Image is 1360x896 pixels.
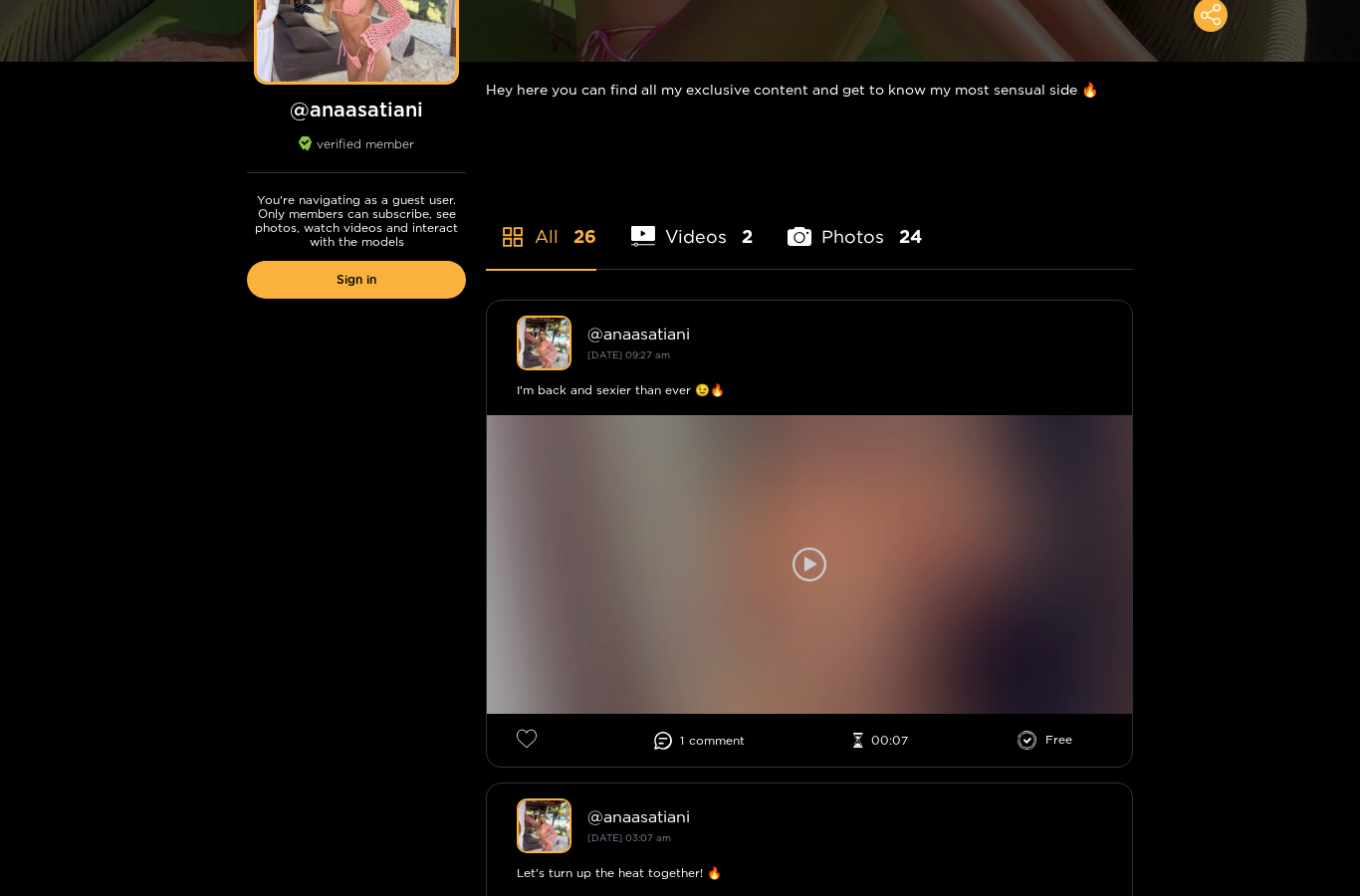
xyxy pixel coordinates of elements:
[517,798,571,853] img: anaasatiani
[247,97,466,121] h1: @ anaasatiani
[631,179,753,269] li: Videos
[788,179,922,269] li: Photos
[486,179,596,269] li: All
[587,832,671,843] small: [DATE] 03:07 am
[587,807,1102,825] div: @ anaasatiani
[517,380,1102,400] div: I'm back and sexier than ever 😉🔥
[486,62,1133,116] div: Hey here you can find all my exclusive content and get to know my most sensual side 🔥
[247,261,466,299] a: Sign in
[587,349,670,360] small: [DATE] 09:27 am
[742,224,753,249] span: 2
[517,863,1102,883] div: Let's turn up the heat together! 🔥
[853,733,908,749] li: 00:07
[689,734,745,748] span: comment
[247,136,466,173] div: verified member
[899,224,922,249] span: 24
[654,732,745,750] li: 1
[247,193,466,249] p: You're navigating as a guest user. Only members can subscribe, see photos, watch videos and inter...
[573,224,596,249] span: 26
[517,316,571,370] img: anaasatiani
[1018,731,1072,751] li: Free
[587,325,1102,342] div: @ anaasatiani
[501,225,525,249] span: appstore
